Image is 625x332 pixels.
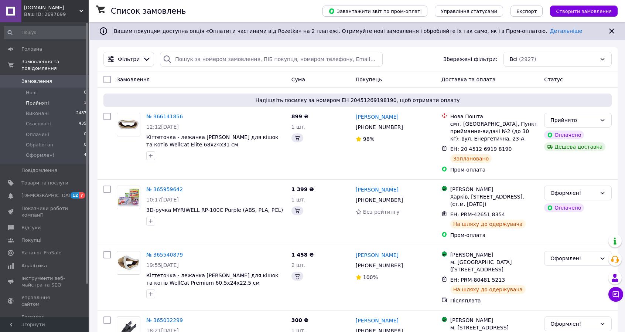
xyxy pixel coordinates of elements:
[117,113,140,136] a: Фото товару
[356,251,399,259] a: [PERSON_NAME]
[84,152,86,159] span: 4
[441,9,497,14] span: Управління статусами
[291,124,306,130] span: 1 шт.
[4,26,87,39] input: Пошук
[146,272,279,286] a: Кігтеточка - лежанка [PERSON_NAME] для кішок та котів WellCat Premium 60.5х24х22.5 см
[146,124,179,130] span: 12:12[DATE]
[450,231,538,239] div: Пром-оплата
[21,46,42,52] span: Головна
[21,167,57,174] span: Повідомлення
[450,220,526,228] div: На шляху до одержувача
[21,275,68,288] span: Інструменти веб-майстра та SEO
[26,100,49,106] span: Прийняті
[450,297,538,304] div: Післяплата
[117,186,140,209] a: Фото товару
[544,142,605,151] div: Дешева доставка
[356,186,399,193] a: [PERSON_NAME]
[450,113,538,120] div: Нова Пошта
[21,294,68,308] span: Управління сайтом
[291,77,305,82] span: Cума
[24,11,89,18] div: Ваш ID: 2697699
[84,131,86,138] span: 0
[291,114,308,119] span: 899 ₴
[146,114,183,119] a: № 366141856
[21,205,68,218] span: Показники роботи компанії
[450,211,505,217] span: ЕН: PRM-42651 8354
[450,193,538,208] div: Харків, [STREET_ADDRESS], (ст.м. [DATE])
[146,186,183,192] a: № 365959642
[354,122,404,132] div: [PHONE_NUMBER]
[510,55,518,63] span: Всі
[450,146,512,152] span: ЕН: 20 4512 6919 8190
[291,197,306,203] span: 1 шт.
[106,96,609,104] span: Надішліть посилку за номером ЕН 20451269198190, щоб отримати оплату
[450,316,538,324] div: [PERSON_NAME]
[26,152,54,159] span: Оформлен!
[117,119,140,131] img: Фото товару
[544,77,563,82] span: Статус
[450,186,538,193] div: [PERSON_NAME]
[443,55,497,63] span: Збережені фільтри:
[450,277,505,283] span: ЕН: PRM-80481 5213
[550,6,618,17] button: Створити замовлення
[291,317,308,323] span: 300 ₴
[354,260,404,271] div: [PHONE_NUMBER]
[146,262,179,268] span: 19:55[DATE]
[550,320,597,328] div: Оформлен!
[441,77,496,82] span: Доставка та оплата
[550,28,583,34] a: Детальніше
[146,207,283,213] a: 3D-ручка MYRIWELL RP-100C Purple (ABS, PLA, PCL)
[79,192,85,199] span: 7
[21,180,68,186] span: Товари та послуги
[354,195,404,205] div: [PHONE_NUMBER]
[363,209,400,215] span: Без рейтингу
[76,110,86,117] span: 2487
[291,262,306,268] span: 2 шт.
[21,192,76,199] span: [DEMOGRAPHIC_DATA]
[519,56,536,62] span: (2927)
[146,317,183,323] a: № 365032299
[114,28,582,34] span: Вашим покупцям доступна опція «Оплатити частинами від Rozetka» на 2 платежі. Отримуйте нові замов...
[450,285,526,294] div: На шляху до одержувача
[26,131,49,138] span: Оплачені
[26,110,49,117] span: Виконані
[450,154,492,163] div: Заплановано
[291,252,314,258] span: 1 458 ₴
[21,58,89,72] span: Замовлення та повідомлення
[356,77,382,82] span: Покупець
[26,142,53,148] span: Обработан
[117,188,140,207] img: Фото товару
[356,113,399,121] a: [PERSON_NAME]
[550,189,597,197] div: Оформлен!
[117,255,140,271] img: Фото товару
[450,251,538,258] div: [PERSON_NAME]
[543,8,618,14] a: Створити замовлення
[160,52,383,67] input: Пошук за номером замовлення, ПІБ покупця, номером телефону, Email, номером накладної
[291,186,314,192] span: 1 399 ₴
[556,9,612,14] span: Створити замовлення
[356,317,399,324] a: [PERSON_NAME]
[71,192,79,199] span: 12
[608,287,623,302] button: Чат з покупцем
[435,6,503,17] button: Управління статусами
[26,89,37,96] span: Нові
[544,131,584,139] div: Оплачено
[544,203,584,212] div: Оплачено
[550,254,597,262] div: Оформлен!
[450,166,538,173] div: Пром-оплата
[450,258,538,273] div: м. [GEOGRAPHIC_DATA] ([STREET_ADDRESS]
[117,77,150,82] span: Замовлення
[21,250,61,256] span: Каталог ProSale
[550,116,597,124] div: Прийнято
[118,55,140,63] span: Фільтри
[84,100,86,106] span: 1
[510,6,543,17] button: Експорт
[21,78,52,85] span: Замовлення
[146,197,179,203] span: 10:17[DATE]
[21,262,47,269] span: Аналітика
[146,134,279,148] span: Кігтеточка - лежанка [PERSON_NAME] для кішок та котів WellCat Elite 68х24х31 см
[111,7,186,16] h1: Список замовлень
[363,274,378,280] span: 100%
[21,314,68,327] span: Гаманець компанії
